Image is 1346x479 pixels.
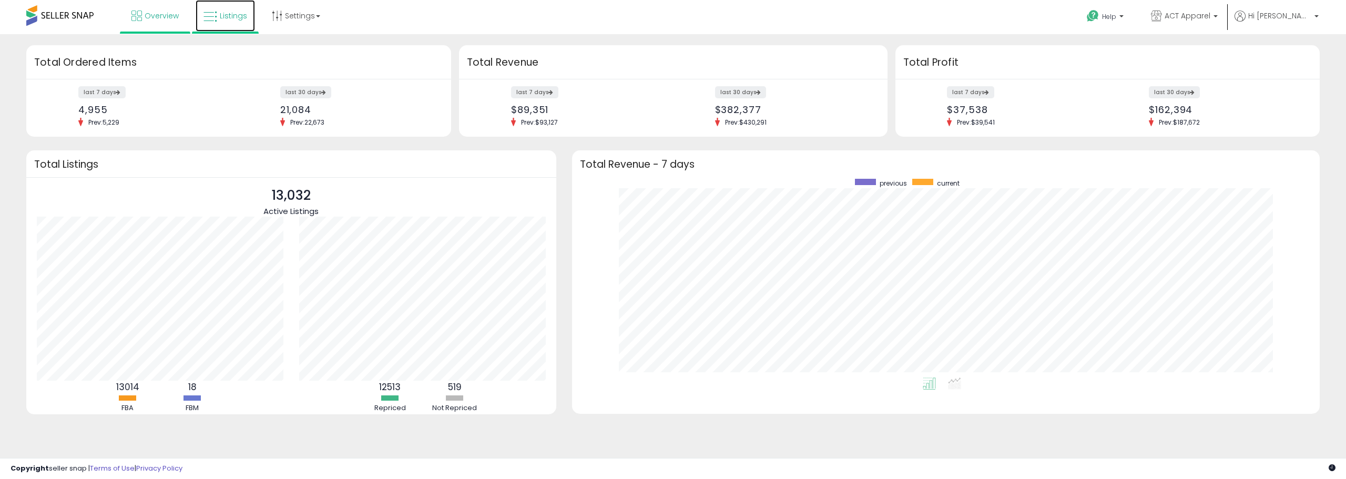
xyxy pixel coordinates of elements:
div: $89,351 [511,104,665,115]
h3: Total Listings [34,160,548,168]
label: last 30 days [1149,86,1200,98]
span: Prev: $430,291 [720,118,772,127]
span: Hi [PERSON_NAME] [1248,11,1311,21]
i: Get Help [1086,9,1099,23]
b: 18 [188,381,197,393]
a: Privacy Policy [136,463,182,473]
span: current [937,179,960,188]
div: 21,084 [280,104,433,115]
span: Prev: $39,541 [952,118,1000,127]
span: ACT Apparel [1165,11,1210,21]
span: Prev: 22,673 [285,118,330,127]
label: last 30 days [280,86,331,98]
span: Active Listings [263,206,319,217]
strong: Copyright [11,463,49,473]
span: Prev: $187,672 [1154,118,1205,127]
b: 519 [448,381,462,393]
span: previous [880,179,907,188]
div: FBM [161,403,224,413]
span: Listings [220,11,247,21]
span: Overview [145,11,179,21]
span: Prev: $93,127 [516,118,563,127]
a: Terms of Use [90,463,135,473]
span: Prev: 5,229 [83,118,125,127]
label: last 7 days [511,86,558,98]
div: 4,955 [78,104,231,115]
div: $37,538 [947,104,1099,115]
h3: Total Ordered Items [34,55,443,70]
a: Help [1078,2,1134,34]
label: last 7 days [947,86,994,98]
a: Hi [PERSON_NAME] [1235,11,1319,34]
div: Repriced [359,403,422,413]
div: $162,394 [1149,104,1301,115]
div: seller snap | | [11,464,182,474]
h3: Total Profit [903,55,1312,70]
label: last 30 days [715,86,766,98]
div: FBA [96,403,159,413]
h3: Total Revenue - 7 days [580,160,1312,168]
label: last 7 days [78,86,126,98]
p: 13,032 [263,186,319,206]
b: 13014 [116,381,139,393]
div: $382,377 [715,104,869,115]
b: 12513 [379,381,401,393]
div: Not Repriced [423,403,486,413]
h3: Total Revenue [467,55,880,70]
span: Help [1102,12,1116,21]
